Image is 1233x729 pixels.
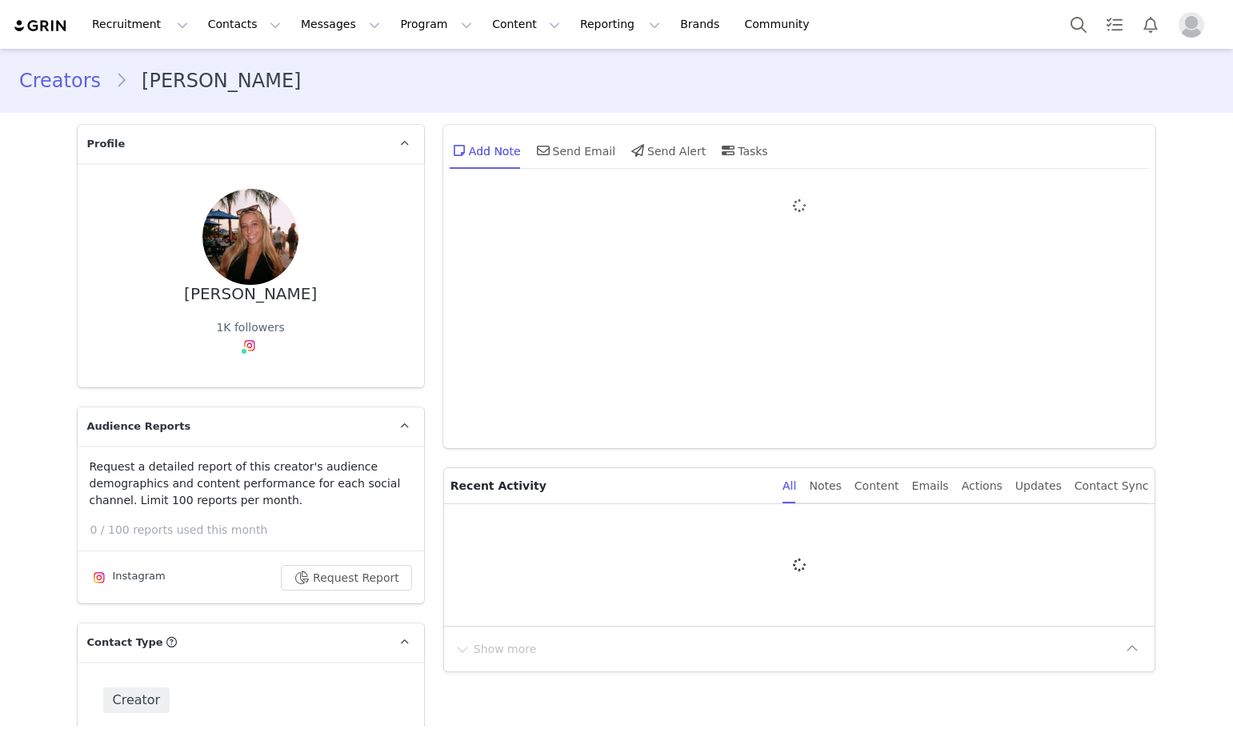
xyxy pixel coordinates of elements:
a: Tasks [1097,6,1132,42]
img: placeholder-profile.jpg [1179,12,1204,38]
p: Request a detailed report of this creator's audience demographics and content performance for eac... [90,459,412,509]
button: Search [1061,6,1096,42]
button: Contacts [198,6,290,42]
div: Contact Sync [1075,468,1149,504]
img: grin logo [13,18,69,34]
div: All [783,468,796,504]
div: Actions [962,468,1003,504]
img: instagram.svg [93,571,106,584]
div: Instagram [90,568,166,587]
p: Recent Activity [450,468,770,503]
button: Show more [454,636,538,662]
div: Tasks [719,131,768,170]
button: Recruitment [82,6,198,42]
span: Contact Type [87,635,163,651]
span: Audience Reports [87,419,191,435]
div: Notes [809,468,841,504]
button: Request Report [281,565,412,591]
a: Community [735,6,827,42]
img: df5a3d3b-dd1d-4422-8e1e-e817759f9c33--s.jpg [202,189,298,285]
div: Emails [912,468,949,504]
div: [PERSON_NAME] [184,285,317,303]
img: instagram.svg [243,339,256,352]
button: Notifications [1133,6,1168,42]
button: Content [482,6,570,42]
div: Content [855,468,899,504]
a: Creators [19,66,115,95]
button: Program [390,6,482,42]
a: Brands [671,6,734,42]
span: Creator [103,687,170,713]
button: Reporting [570,6,670,42]
div: Send Alert [628,131,706,170]
span: Profile [87,136,126,152]
p: 0 / 100 reports used this month [90,522,424,539]
button: Messages [291,6,390,42]
div: Send Email [534,131,616,170]
button: Profile [1169,12,1220,38]
div: Add Note [450,131,521,170]
div: 1K followers [216,319,285,336]
div: Updates [1015,468,1062,504]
